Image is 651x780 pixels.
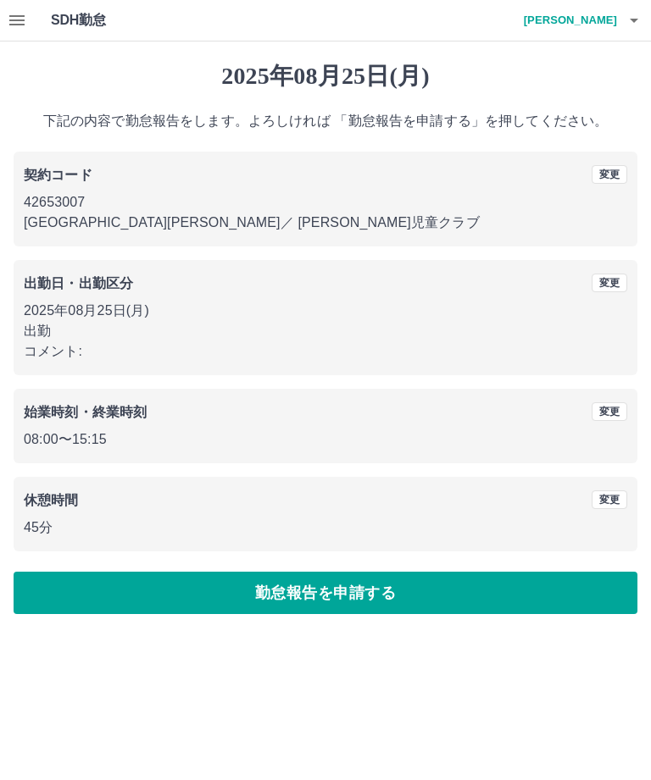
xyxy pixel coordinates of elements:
button: 変更 [592,274,627,292]
b: 出勤日・出勤区分 [24,276,133,290]
p: 08:00 〜 15:15 [24,429,627,450]
button: 勤怠報告を申請する [14,572,637,614]
p: 45分 [24,517,627,538]
button: 変更 [592,490,627,509]
button: 変更 [592,402,627,421]
b: 始業時刻・終業時刻 [24,405,147,419]
b: 休憩時間 [24,493,79,507]
b: 契約コード [24,168,92,182]
p: 出勤 [24,321,627,341]
h1: 2025年08月25日(月) [14,62,637,91]
p: コメント: [24,341,627,362]
p: 2025年08月25日(月) [24,301,627,321]
p: 下記の内容で勤怠報告をします。よろしければ 「勤怠報告を申請する」を押してください。 [14,111,637,131]
p: [GEOGRAPHIC_DATA][PERSON_NAME] ／ [PERSON_NAME]児童クラブ [24,213,627,233]
button: 変更 [592,165,627,184]
p: 42653007 [24,192,627,213]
